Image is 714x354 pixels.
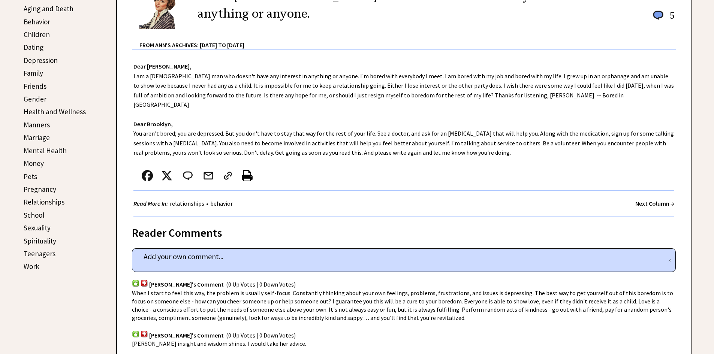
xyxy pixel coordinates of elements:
[24,82,46,91] a: Friends
[141,279,148,287] img: votdown.png
[24,236,56,245] a: Spirituality
[226,281,296,288] span: (0 Up Votes | 0 Down Votes)
[24,146,67,155] a: Mental Health
[133,120,173,128] strong: Dear Brooklyn,
[142,170,153,181] img: facebook.png
[132,279,139,287] img: votup.png
[24,56,58,65] a: Depression
[24,69,43,78] a: Family
[24,30,50,39] a: Children
[24,107,86,116] a: Health and Wellness
[132,289,673,321] span: When I start to feel this way, the problem is usually self-focus. Constantly thinking about your ...
[117,50,691,217] div: I am a [DEMOGRAPHIC_DATA] man who doesn't have any interest in anything or anyone. I'm bored with...
[133,199,235,208] div: •
[24,211,44,220] a: School
[203,170,214,181] img: mail.png
[24,159,44,168] a: Money
[24,17,50,26] a: Behavior
[635,200,674,207] a: Next Column →
[222,170,234,181] img: link_02.png
[24,223,51,232] a: Sexuality
[24,94,46,103] a: Gender
[24,172,37,181] a: Pets
[132,225,676,237] div: Reader Comments
[24,185,56,194] a: Pregnancy
[666,9,675,29] td: 5
[149,281,224,288] span: [PERSON_NAME]'s Comment
[141,330,148,338] img: votdown.png
[24,133,50,142] a: Marriage
[24,4,73,13] a: Aging and Death
[149,332,224,339] span: [PERSON_NAME]'s Comment
[24,120,50,129] a: Manners
[24,197,64,206] a: Relationships
[24,43,43,52] a: Dating
[139,30,676,49] div: From Ann's Archives: [DATE] to [DATE]
[133,63,192,70] strong: Dear [PERSON_NAME],
[132,330,139,338] img: votup.png
[24,249,55,258] a: Teenagers
[208,200,235,207] a: behavior
[132,340,306,347] span: [PERSON_NAME] insight and wisdom shines. I would take her advice.
[242,170,253,181] img: printer%20icon.png
[161,170,172,181] img: x_small.png
[133,200,168,207] strong: Read More In:
[226,332,296,339] span: (0 Up Votes | 0 Down Votes)
[651,9,665,21] img: message_round%201.png
[181,170,194,181] img: message_round%202.png
[24,262,39,271] a: Work
[168,200,206,207] a: relationships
